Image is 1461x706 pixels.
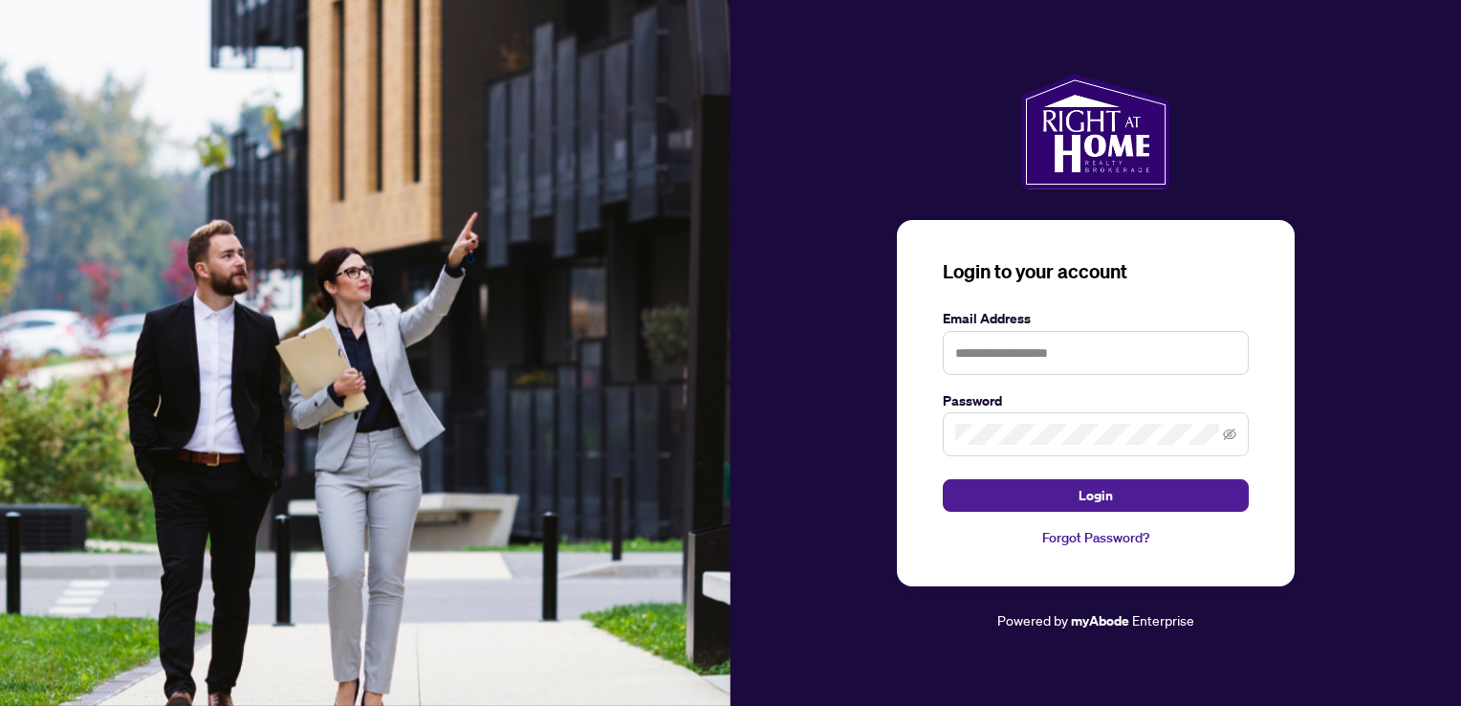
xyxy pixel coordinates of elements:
img: ma-logo [1021,75,1169,189]
a: myAbode [1071,610,1129,631]
label: Email Address [943,308,1249,329]
span: Enterprise [1132,611,1194,629]
label: Password [943,390,1249,411]
span: Powered by [997,611,1068,629]
span: Login [1079,480,1113,511]
a: Forgot Password? [943,527,1249,548]
span: eye-invisible [1223,428,1236,441]
h3: Login to your account [943,258,1249,285]
button: Login [943,479,1249,512]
